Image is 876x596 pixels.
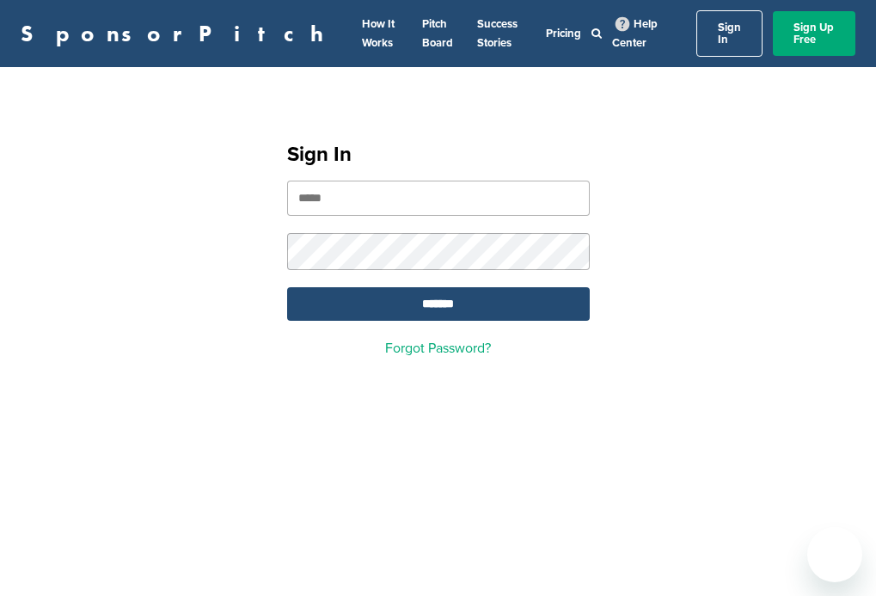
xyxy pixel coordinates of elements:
a: Success Stories [477,17,518,50]
a: SponsorPitch [21,22,334,45]
a: How It Works [362,17,395,50]
a: Sign Up Free [773,11,855,56]
a: Pitch Board [422,17,453,50]
a: Help Center [612,14,658,53]
a: Sign In [696,10,763,57]
a: Forgot Password? [385,340,491,357]
h1: Sign In [287,139,590,170]
a: Pricing [546,27,581,40]
iframe: Button to launch messaging window [807,527,862,582]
